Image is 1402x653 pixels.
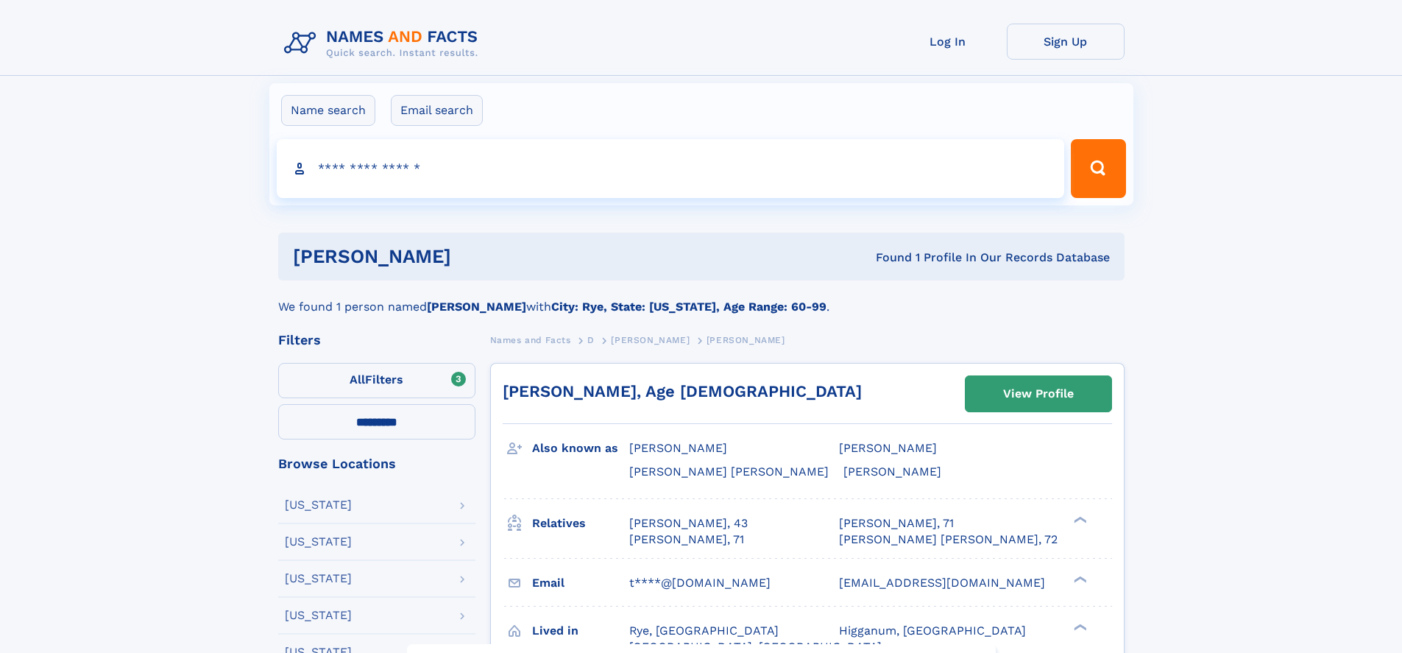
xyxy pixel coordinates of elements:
h3: Email [532,571,629,596]
a: Sign Up [1007,24,1125,60]
span: [PERSON_NAME] [843,465,941,479]
span: [EMAIL_ADDRESS][DOMAIN_NAME] [839,576,1045,590]
div: Browse Locations [278,457,475,470]
img: Logo Names and Facts [278,24,490,63]
span: [PERSON_NAME] [707,335,785,345]
span: D [587,335,595,345]
a: [PERSON_NAME], Age [DEMOGRAPHIC_DATA] [503,382,862,400]
div: [US_STATE] [285,536,352,548]
label: Filters [278,363,475,398]
a: [PERSON_NAME], 71 [839,515,954,532]
label: Email search [391,95,483,126]
div: ❯ [1070,622,1088,632]
div: [US_STATE] [285,499,352,511]
h1: [PERSON_NAME] [293,247,664,266]
a: D [587,331,595,349]
a: View Profile [966,376,1111,412]
a: [PERSON_NAME] [PERSON_NAME], 72 [839,532,1058,548]
span: [PERSON_NAME] [611,335,690,345]
span: [PERSON_NAME] [629,441,727,455]
span: All [350,373,365,386]
a: Names and Facts [490,331,571,349]
div: [US_STATE] [285,610,352,621]
h3: Lived in [532,618,629,643]
b: [PERSON_NAME] [427,300,526,314]
a: [PERSON_NAME] [611,331,690,349]
button: Search Button [1071,139,1125,198]
div: Filters [278,333,475,347]
div: ❯ [1070,574,1088,584]
div: ❯ [1070,515,1088,524]
a: [PERSON_NAME], 43 [629,515,748,532]
div: We found 1 person named with . [278,280,1125,316]
input: search input [277,139,1065,198]
div: View Profile [1003,377,1074,411]
span: [PERSON_NAME] [839,441,937,455]
h3: Relatives [532,511,629,536]
span: Higganum, [GEOGRAPHIC_DATA] [839,624,1026,638]
label: Name search [281,95,375,126]
a: Log In [889,24,1007,60]
span: [PERSON_NAME] [PERSON_NAME] [629,465,829,479]
div: [US_STATE] [285,573,352,585]
b: City: Rye, State: [US_STATE], Age Range: 60-99 [551,300,826,314]
span: Rye, [GEOGRAPHIC_DATA] [629,624,779,638]
h3: Also known as [532,436,629,461]
div: Found 1 Profile In Our Records Database [663,250,1110,266]
a: [PERSON_NAME], 71 [629,532,744,548]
